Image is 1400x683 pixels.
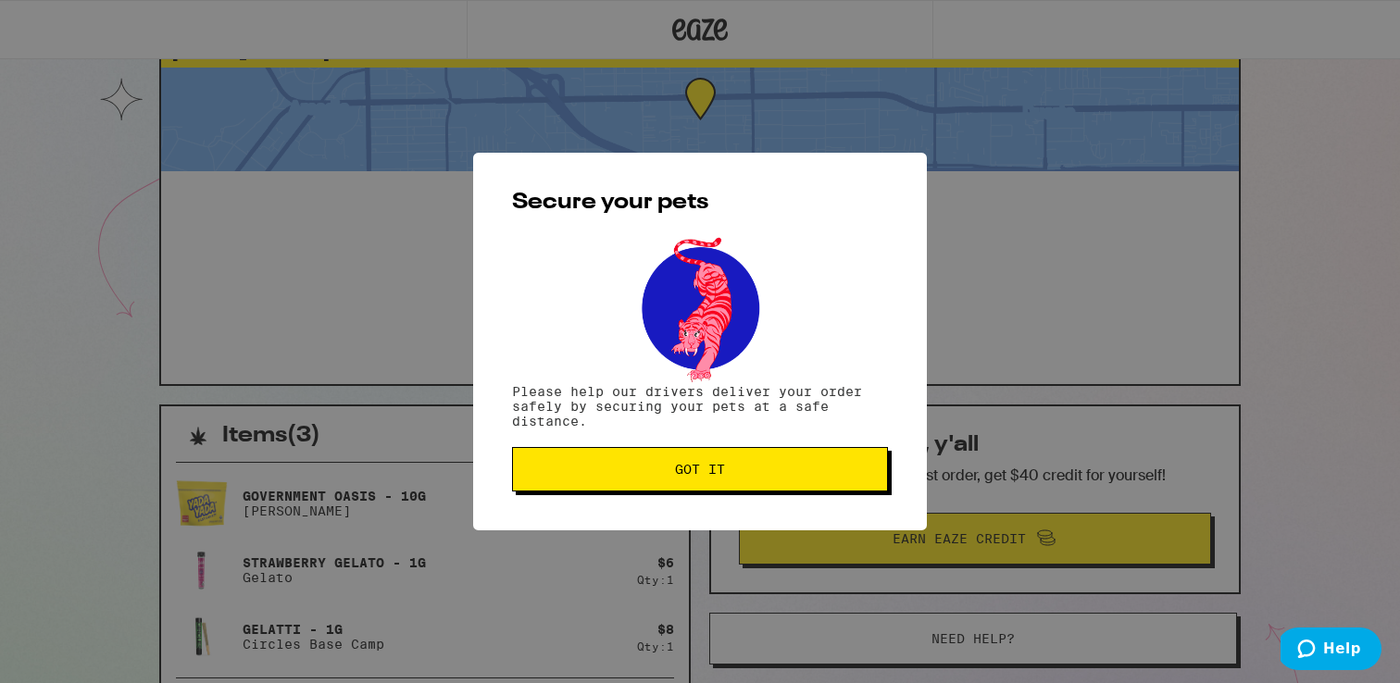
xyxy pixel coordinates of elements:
[1281,627,1381,674] iframe: Opens a widget where you can find more information
[512,384,888,428] p: Please help our drivers deliver your order safely by securing your pets at a safe distance.
[512,192,888,214] h2: Secure your pets
[512,447,888,491] button: Got it
[624,232,776,384] img: pets
[675,463,725,476] span: Got it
